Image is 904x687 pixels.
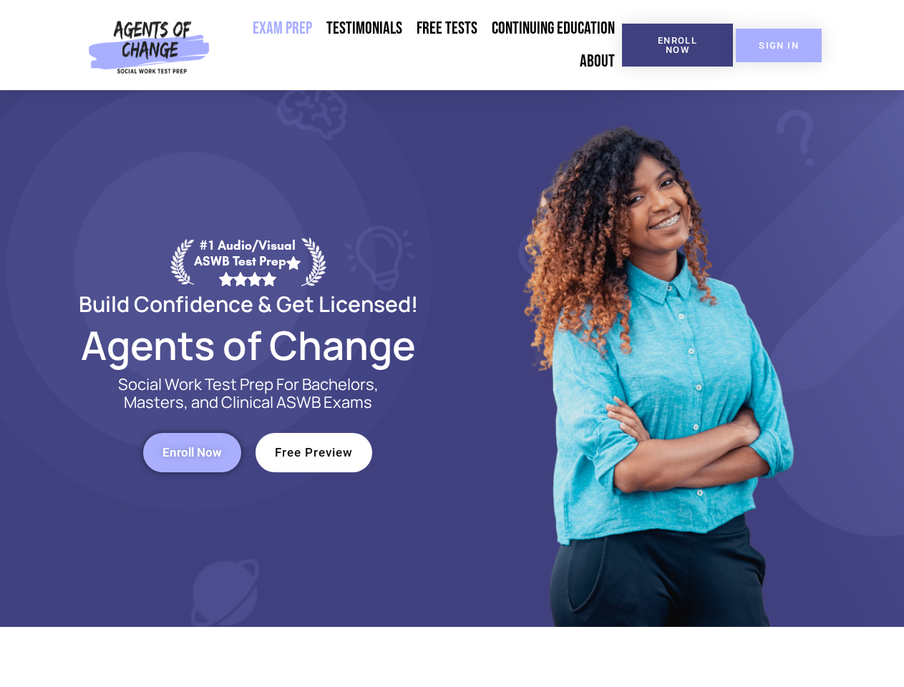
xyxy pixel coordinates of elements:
[485,12,622,45] a: Continuing Education
[736,29,822,62] a: SIGN IN
[162,447,222,459] span: Enroll Now
[513,90,799,627] img: Website Image 1 (1)
[319,12,409,45] a: Testimonials
[44,293,452,314] h2: Build Confidence & Get Licensed!
[759,41,799,50] span: SIGN IN
[622,24,733,67] a: Enroll Now
[194,238,301,286] div: #1 Audio/Visual ASWB Test Prep
[573,45,622,78] a: About
[256,433,372,472] a: Free Preview
[143,433,241,472] a: Enroll Now
[409,12,485,45] a: Free Tests
[102,376,395,411] p: Social Work Test Prep For Bachelors, Masters, and Clinical ASWB Exams
[275,447,353,459] span: Free Preview
[44,328,452,361] h2: Agents of Change
[246,12,319,45] a: Exam Prep
[645,36,710,54] span: Enroll Now
[215,12,622,78] nav: Menu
